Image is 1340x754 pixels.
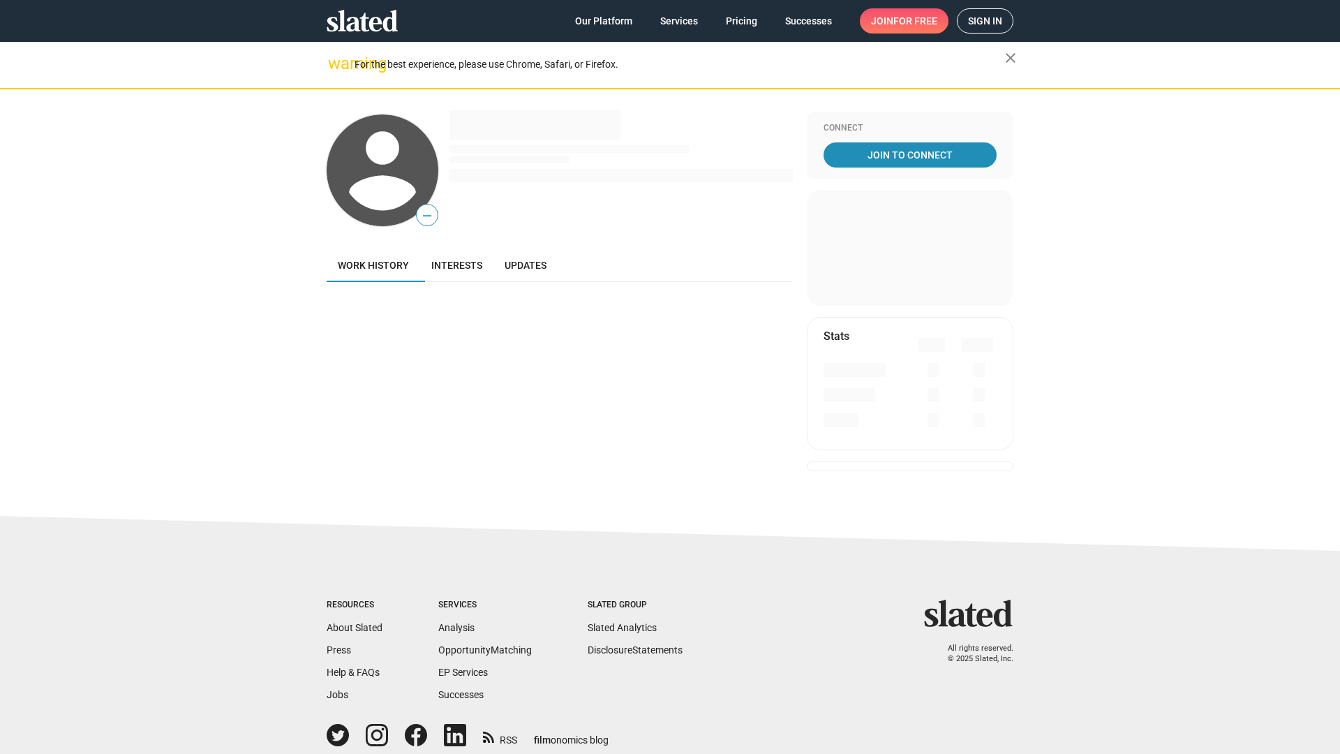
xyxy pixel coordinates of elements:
p: All rights reserved. © 2025 Slated, Inc. [933,644,1013,664]
a: Successes [438,689,484,700]
span: for free [893,8,937,34]
a: Updates [493,249,558,282]
a: Work history [327,249,420,282]
a: OpportunityMatching [438,644,532,656]
span: Our Platform [575,8,632,34]
a: Analysis [438,622,475,633]
a: DisclosureStatements [588,644,683,656]
a: filmonomics blog [534,723,609,747]
a: Services [649,8,709,34]
div: Services [438,600,532,611]
div: Resources [327,600,382,611]
a: Join To Connect [824,142,997,168]
span: Successes [785,8,832,34]
a: Joinfor free [860,8,948,34]
span: Sign in [968,9,1002,33]
span: film [534,734,551,746]
span: Pricing [726,8,757,34]
span: Work history [338,260,409,271]
a: Sign in [957,8,1013,34]
a: Interests [420,249,493,282]
mat-icon: warning [328,55,345,72]
div: Connect [824,123,997,134]
div: For the best experience, please use Chrome, Safari, or Firefox. [355,55,1005,74]
a: Slated Analytics [588,622,657,633]
a: EP Services [438,667,488,678]
a: Successes [774,8,843,34]
a: RSS [483,725,517,747]
a: Pricing [715,8,768,34]
span: Join [871,8,937,34]
div: Slated Group [588,600,683,611]
a: Press [327,644,351,656]
a: Jobs [327,689,348,700]
a: Our Platform [564,8,643,34]
mat-card-title: Stats [824,329,849,343]
a: Help & FAQs [327,667,380,678]
span: — [417,207,438,225]
span: Updates [505,260,546,271]
span: Interests [431,260,482,271]
span: Services [660,8,698,34]
a: About Slated [327,622,382,633]
mat-icon: close [1002,50,1019,66]
span: Join To Connect [826,142,994,168]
